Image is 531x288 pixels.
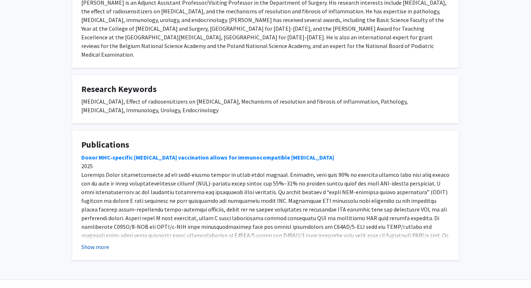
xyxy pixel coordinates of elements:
[5,256,31,283] iframe: Chat
[81,140,450,150] h4: Publications
[81,97,450,114] div: [MEDICAL_DATA], Effect of radiosensitizers on [MEDICAL_DATA], Mechanisms of resolution and fibros...
[81,154,334,161] a: Donor MHC-specific [MEDICAL_DATA] vaccination allows for immunocompatible [MEDICAL_DATA]
[81,84,450,95] h4: Research Keywords
[81,243,109,251] button: Show more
